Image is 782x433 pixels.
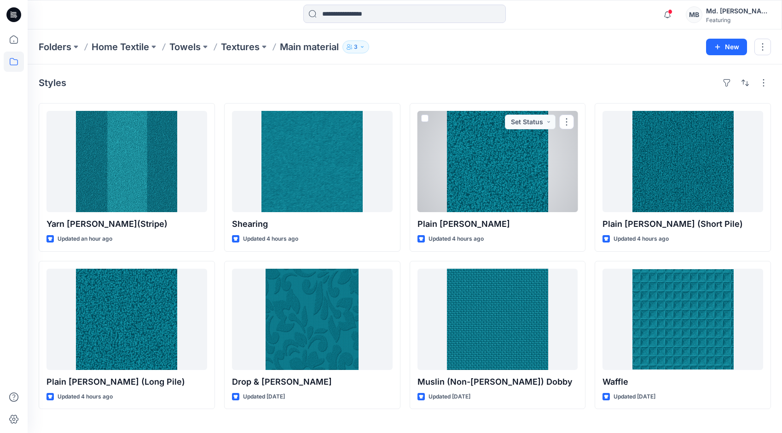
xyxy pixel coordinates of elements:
[46,218,207,231] p: Yarn [PERSON_NAME](Stripe)
[354,42,358,52] p: 3
[706,6,770,17] div: Md. [PERSON_NAME]
[614,234,669,244] p: Updated 4 hours ago
[46,375,207,388] p: Plain [PERSON_NAME] (Long Pile)
[602,111,763,212] a: Plain Terry (Short Pile)
[417,269,578,370] a: Muslin (Non-terry) Dobby
[58,392,113,402] p: Updated 4 hours ago
[92,40,149,53] a: Home Textile
[243,392,285,402] p: Updated [DATE]
[342,40,369,53] button: 3
[46,269,207,370] a: Plain Terry (Long Pile)
[39,40,71,53] a: Folders
[46,111,207,212] a: Yarn Dyed Terry(Stripe)
[417,111,578,212] a: Plain Terry
[39,77,66,88] h4: Styles
[602,375,763,388] p: Waffle
[243,234,298,244] p: Updated 4 hours ago
[221,40,260,53] a: Textures
[429,234,484,244] p: Updated 4 hours ago
[58,234,112,244] p: Updated an hour ago
[169,40,201,53] a: Towels
[232,269,393,370] a: Drop & Terry Jacquard
[417,218,578,231] p: Plain [PERSON_NAME]
[232,111,393,212] a: Shearing
[280,40,339,53] p: Main material
[602,218,763,231] p: Plain [PERSON_NAME] (Short Pile)
[614,392,655,402] p: Updated [DATE]
[706,17,770,23] div: Featuring
[429,392,470,402] p: Updated [DATE]
[686,6,702,23] div: MB
[602,269,763,370] a: Waffle
[232,375,393,388] p: Drop & [PERSON_NAME]
[232,218,393,231] p: Shearing
[417,375,578,388] p: Muslin (Non-[PERSON_NAME]) Dobby
[706,39,747,55] button: New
